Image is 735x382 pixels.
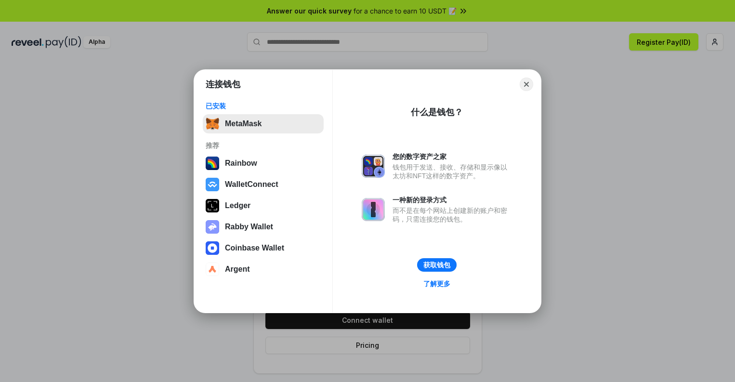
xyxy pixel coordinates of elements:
img: svg+xml,%3Csvg%20xmlns%3D%22http%3A%2F%2Fwww.w3.org%2F2000%2Fsvg%22%20fill%3D%22none%22%20viewBox... [362,198,385,221]
h1: 连接钱包 [206,79,240,90]
button: Rabby Wallet [203,217,324,237]
button: Coinbase Wallet [203,238,324,258]
div: 已安装 [206,102,321,110]
button: Ledger [203,196,324,215]
div: 一种新的登录方式 [393,196,512,204]
button: WalletConnect [203,175,324,194]
button: Close [520,78,533,91]
div: Argent [225,265,250,274]
div: 获取钱包 [423,261,450,269]
div: 您的数字资产之家 [393,152,512,161]
img: svg+xml,%3Csvg%20fill%3D%22none%22%20height%3D%2233%22%20viewBox%3D%220%200%2035%2033%22%20width%... [206,117,219,131]
img: svg+xml,%3Csvg%20xmlns%3D%22http%3A%2F%2Fwww.w3.org%2F2000%2Fsvg%22%20fill%3D%22none%22%20viewBox... [362,155,385,178]
button: 获取钱包 [417,258,457,272]
a: 了解更多 [418,277,456,290]
button: Rainbow [203,154,324,173]
img: svg+xml,%3Csvg%20xmlns%3D%22http%3A%2F%2Fwww.w3.org%2F2000%2Fsvg%22%20fill%3D%22none%22%20viewBox... [206,220,219,234]
div: WalletConnect [225,180,278,189]
img: svg+xml,%3Csvg%20xmlns%3D%22http%3A%2F%2Fwww.w3.org%2F2000%2Fsvg%22%20width%3D%2228%22%20height%3... [206,199,219,212]
div: Rainbow [225,159,257,168]
div: 钱包用于发送、接收、存储和显示像以太坊和NFT这样的数字资产。 [393,163,512,180]
button: MetaMask [203,114,324,133]
div: MetaMask [225,119,262,128]
div: 推荐 [206,141,321,150]
div: 而不是在每个网站上创建新的账户和密码，只需连接您的钱包。 [393,206,512,224]
img: svg+xml,%3Csvg%20width%3D%2228%22%20height%3D%2228%22%20viewBox%3D%220%200%2028%2028%22%20fill%3D... [206,263,219,276]
div: Ledger [225,201,250,210]
img: svg+xml,%3Csvg%20width%3D%2228%22%20height%3D%2228%22%20viewBox%3D%220%200%2028%2028%22%20fill%3D... [206,241,219,255]
img: svg+xml,%3Csvg%20width%3D%22120%22%20height%3D%22120%22%20viewBox%3D%220%200%20120%20120%22%20fil... [206,157,219,170]
img: svg+xml,%3Csvg%20width%3D%2228%22%20height%3D%2228%22%20viewBox%3D%220%200%2028%2028%22%20fill%3D... [206,178,219,191]
button: Argent [203,260,324,279]
div: Coinbase Wallet [225,244,284,252]
div: Rabby Wallet [225,223,273,231]
div: 了解更多 [423,279,450,288]
div: 什么是钱包？ [411,106,463,118]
